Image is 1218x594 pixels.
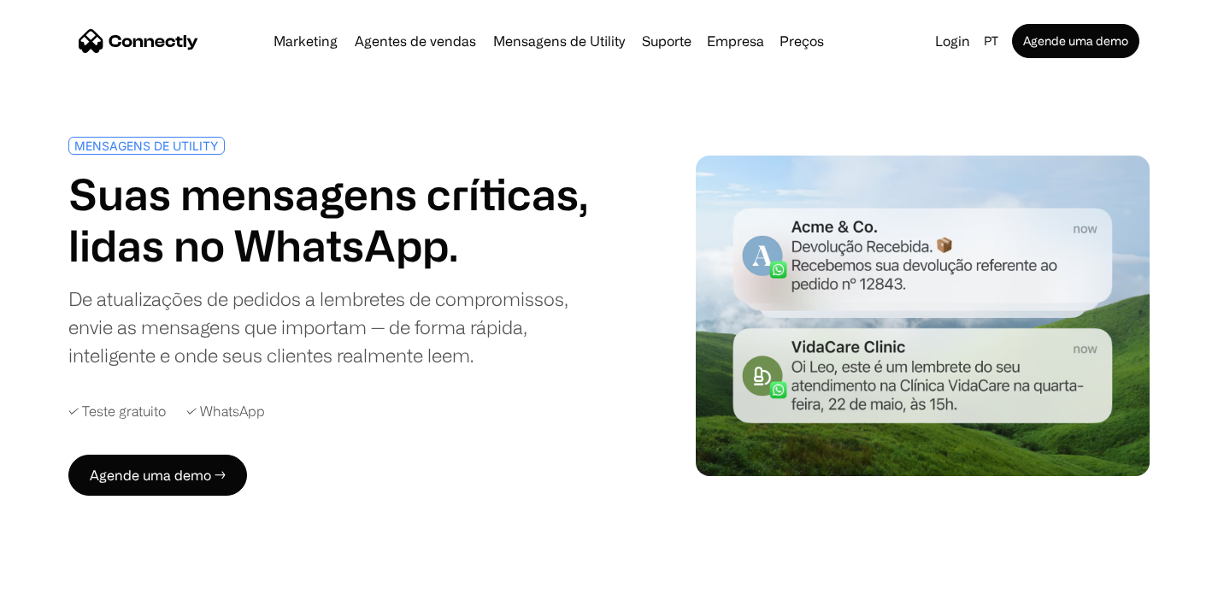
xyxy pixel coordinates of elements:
div: pt [984,29,998,53]
a: Preços [773,34,831,48]
a: Marketing [267,34,344,48]
div: ✓ Teste gratuito [68,403,166,420]
div: pt [977,29,1009,53]
a: Agentes de vendas [348,34,483,48]
aside: Language selected: Português (Brasil) [17,562,103,588]
a: Agende uma demo [1012,24,1139,58]
a: Login [928,29,977,53]
h1: Suas mensagens críticas, lidas no WhatsApp. [68,168,603,271]
div: MENSAGENS DE UTILITY [74,139,219,152]
a: Mensagens de Utility [486,34,632,48]
div: Empresa [707,29,764,53]
ul: Language list [34,564,103,588]
div: ✓ WhatsApp [186,403,265,420]
div: Empresa [702,29,769,53]
a: Agende uma demo → [68,455,247,496]
a: home [79,28,198,54]
div: De atualizações de pedidos a lembretes de compromissos, envie as mensagens que importam — de form... [68,285,603,369]
a: Suporte [635,34,698,48]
